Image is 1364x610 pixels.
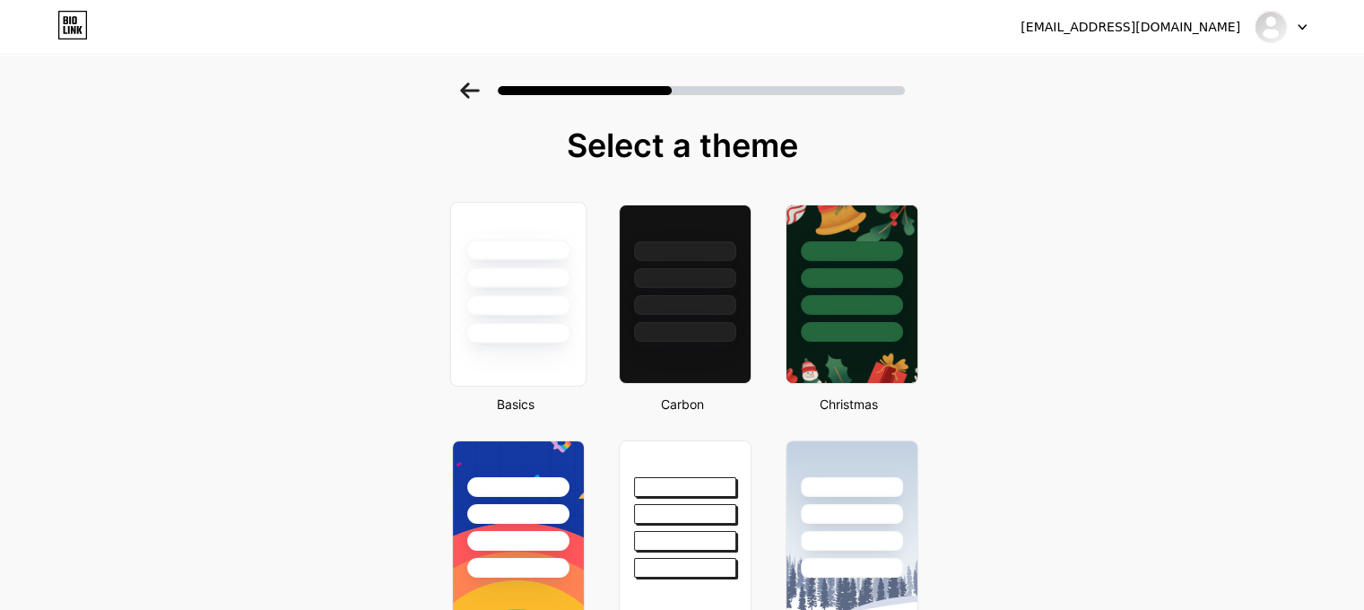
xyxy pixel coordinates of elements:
div: Select a theme [445,127,920,163]
div: Christmas [780,395,918,414]
img: solarbyjazzi [1254,10,1288,44]
div: [EMAIL_ADDRESS][DOMAIN_NAME] [1021,18,1240,37]
div: Basics [447,395,585,414]
div: Carbon [613,395,752,414]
